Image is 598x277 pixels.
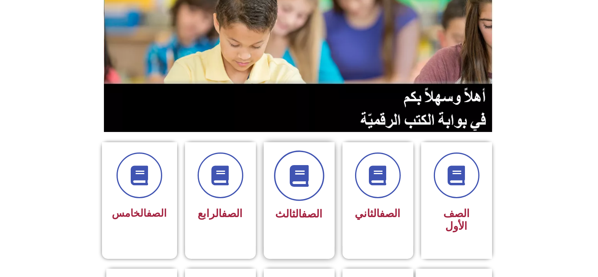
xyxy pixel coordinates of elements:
[147,207,167,219] a: الصف
[198,207,243,220] span: الرابع
[380,207,401,220] a: الصف
[222,207,243,220] a: الصف
[302,208,323,220] a: الصف
[112,207,167,219] span: الخامس
[276,208,323,220] span: الثالث
[355,207,401,220] span: الثاني
[443,207,470,232] span: الصف الأول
